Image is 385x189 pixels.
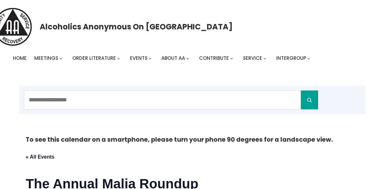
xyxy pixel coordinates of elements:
button: About AA submenu [186,57,189,60]
span: Events [130,55,148,61]
button: Meetings submenu [60,57,62,60]
a: Meetings [34,54,58,63]
button: Cart [354,72,366,84]
button: Search [301,91,318,109]
strong: To see this calendar on a smartphone, please turn your phone 90 degrees for a landscape view. [26,135,333,144]
span: Order Literature [72,55,116,61]
a: Events [130,54,148,63]
span: Meetings [34,55,58,61]
a: About AA [161,54,185,63]
a: Contribute [199,54,229,63]
span: Home [13,55,27,61]
a: Login [331,70,346,86]
button: Contribute submenu [230,57,233,60]
button: Events submenu [148,57,151,60]
a: « All Events [26,154,54,160]
nav: Intergroup [13,54,312,63]
a: Alcoholics Anonymous on [GEOGRAPHIC_DATA] [40,20,233,34]
a: Intergroup [276,54,306,63]
button: Order Literature submenu [117,57,120,60]
a: Home [13,54,27,63]
a: Service [243,54,262,63]
span: Service [243,55,262,61]
span: Contribute [199,55,229,61]
span: Intergroup [276,55,306,61]
button: Service submenu [263,57,266,60]
button: Intergroup submenu [307,57,310,60]
span: About AA [161,55,185,61]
